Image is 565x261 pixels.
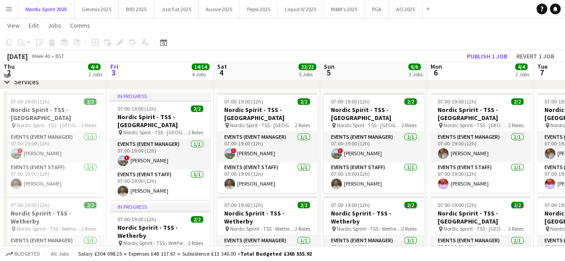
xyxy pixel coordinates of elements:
[192,71,209,78] div: 4 Jobs
[240,250,312,257] span: Total Budgeted £365 555.92
[81,122,96,128] span: 2 Roles
[322,67,335,78] span: 5
[119,0,154,18] button: BYD 2025
[404,202,417,208] span: 2/2
[324,62,335,70] span: Sun
[230,122,295,128] span: Nordic Spirit - TSS - [GEOGRAPHIC_DATA]
[537,62,548,70] span: Tue
[402,122,417,128] span: 2 Roles
[217,132,317,162] app-card-role: Events (Event Manager)1/107:00-19:00 (12h)![PERSON_NAME]
[110,224,210,240] h3: Nordic Spririt - TSS - Wetherby
[88,63,100,70] span: 4/4
[75,0,119,18] button: Genesis 2025
[402,225,417,232] span: 2 Roles
[7,21,20,29] span: View
[337,122,402,128] span: Nordic Spirit - TSS - [GEOGRAPHIC_DATA]
[78,250,312,257] div: Salary £304 098.25 + Expenses £48 117.67 + Subsistence £13 340.00 =
[199,0,240,18] button: Aussie 2025
[4,132,104,162] app-card-role: Events (Event Manager)1/107:00-19:00 (12h)![PERSON_NAME]
[297,202,310,208] span: 2/2
[224,202,263,208] span: 07:00-19:00 (12h)
[110,139,210,170] app-card-role: Events (Event Manager)1/107:00-19:00 (12h)![PERSON_NAME]
[48,21,61,29] span: Jobs
[110,203,210,211] div: In progress
[508,122,523,128] span: 2 Roles
[14,251,40,257] span: Budgeted
[444,225,508,232] span: Nordic Spririt - TSS - [GEOGRAPHIC_DATA]
[123,240,188,246] span: Nordic Spririt - TSS - Wetherby
[11,202,50,208] span: 07:00-19:00 (12h)
[191,105,203,112] span: 2/2
[88,71,102,78] div: 2 Jobs
[29,53,52,59] span: Week 40
[217,162,317,193] app-card-role: Events (Event Staff)1/107:00-19:00 (12h)[PERSON_NAME]
[295,225,310,232] span: 2 Roles
[14,77,39,86] div: Services
[295,122,310,128] span: 2 Roles
[508,225,523,232] span: 2 Roles
[70,21,90,29] span: Comms
[297,98,310,105] span: 2/2
[4,62,15,70] span: Thu
[511,202,523,208] span: 2/2
[337,225,402,232] span: Nordic Spririt - TSS - Wetherby
[217,93,317,193] app-job-card: 07:00-19:00 (12h)2/2Nordic Spirit - TSS - [GEOGRAPHIC_DATA] Nordic Spirit - TSS - [GEOGRAPHIC_DAT...
[11,98,50,105] span: 07:00-19:00 (12h)
[536,67,548,78] span: 7
[17,148,23,153] span: !
[154,0,199,18] button: Just Eat 2025
[44,20,65,31] a: Jobs
[431,209,531,225] h3: Nordic Spririt - TSS - [GEOGRAPHIC_DATA]
[231,148,236,153] span: !
[110,113,210,129] h3: Nordic Spirit - TSS - [GEOGRAPHIC_DATA]
[110,93,210,200] app-job-card: In progress07:00-19:00 (12h)2/2Nordic Spirit - TSS - [GEOGRAPHIC_DATA] Nordic Spirit - TSS - [GEO...
[4,249,42,259] button: Budgeted
[324,132,424,162] app-card-role: Events (Event Manager)1/107:00-19:00 (12h)![PERSON_NAME]
[338,148,343,153] span: !
[463,50,511,62] button: Publish 1 job
[49,250,71,257] span: All jobs
[18,0,75,18] button: Nordic Spirit 2025
[431,106,531,122] h3: Nordic Spririt - TSS - [GEOGRAPHIC_DATA]
[278,0,324,18] button: Liquid IV 2025
[217,62,227,70] span: Sat
[444,122,508,128] span: Nordic Spririt - TSS - [GEOGRAPHIC_DATA]
[117,105,156,112] span: 07:00-19:00 (12h)
[123,129,188,136] span: Nordic Spirit - TSS - [GEOGRAPHIC_DATA]
[191,216,203,223] span: 2/2
[515,63,527,70] span: 4/4
[431,93,531,193] app-job-card: 07:00-19:00 (12h)2/2Nordic Spririt - TSS - [GEOGRAPHIC_DATA] Nordic Spririt - TSS - [GEOGRAPHIC_D...
[81,225,96,232] span: 2 Roles
[438,98,477,105] span: 07:00-19:00 (12h)
[25,20,42,31] a: Edit
[408,63,421,70] span: 6/6
[84,202,96,208] span: 2/2
[324,162,424,193] app-card-role: Events (Event Staff)1/107:00-19:00 (12h)[PERSON_NAME]
[431,62,442,70] span: Mon
[124,155,130,161] span: !
[224,98,263,105] span: 07:00-19:00 (12h)
[240,0,278,18] button: Pepsi 2025
[4,106,104,122] h3: Nordic Spirit - TSS - [GEOGRAPHIC_DATA]
[84,98,96,105] span: 2/2
[365,0,389,18] button: PGA
[230,225,295,232] span: Nordic Spririt - TSS - Wetherby
[404,98,417,105] span: 2/2
[110,62,118,70] span: Fri
[324,0,365,18] button: M&M's 2025
[216,67,227,78] span: 4
[117,216,156,223] span: 07:00-19:00 (12h)
[188,240,203,246] span: 2 Roles
[511,98,523,105] span: 2/2
[4,93,104,193] app-job-card: 07:00-19:00 (12h)2/2Nordic Spirit - TSS - [GEOGRAPHIC_DATA] Nordic Spirit - TSS - [GEOGRAPHIC_DAT...
[324,209,424,225] h3: Nordic Spririt - TSS - Wetherby
[431,162,531,193] app-card-role: Events (Event Staff)1/107:00-19:00 (12h)[PERSON_NAME]
[324,93,424,193] app-job-card: 07:00-19:00 (12h)2/2Nordic Spirit - TSS - [GEOGRAPHIC_DATA] Nordic Spirit - TSS - [GEOGRAPHIC_DAT...
[324,106,424,122] h3: Nordic Spirit - TSS - [GEOGRAPHIC_DATA]
[409,71,423,78] div: 3 Jobs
